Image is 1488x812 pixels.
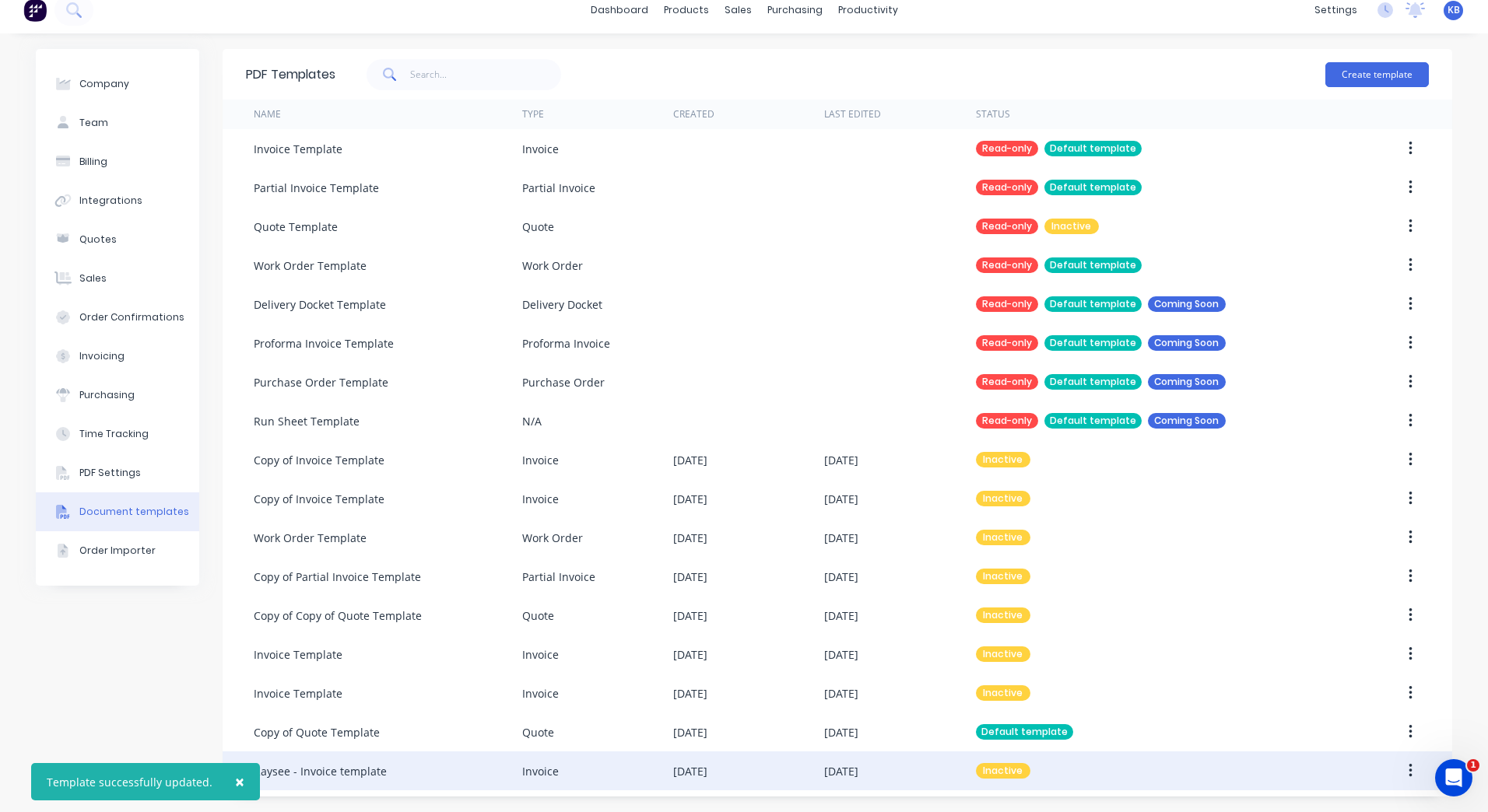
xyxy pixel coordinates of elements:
div: Delivery Docket Template [254,296,386,313]
div: Read-only [976,257,1038,273]
div: Read-only [976,180,1038,195]
div: [DATE] [824,607,858,624]
div: Invoice [522,452,559,468]
button: Quotes [36,220,199,259]
div: Default template [1044,413,1142,429]
div: [DATE] [824,724,858,740]
div: Copy of Quote Template [254,724,380,740]
div: [DATE] [673,646,707,663]
div: Default template [1044,141,1142,156]
div: Inactive [976,646,1030,662]
button: Document templates [36,492,199,531]
div: Work Order [522,530,583,546]
div: Default template [976,724,1073,740]
div: Quotes [79,233,117,247]
div: Delivery Docket [522,296,602,313]
div: Proforma Invoice Template [254,335,394,352]
div: Default template [1044,257,1142,273]
div: Billing [79,155,107,169]
button: Sales [36,259,199,298]
div: Inactive [976,685,1030,701]
div: Invoice [522,646,559,663]
div: Inactive [976,569,1030,584]
div: Quote [522,607,554,624]
div: Invoice Template [254,646,342,663]
div: Copy of Invoice Template [254,491,384,507]
div: Partial Invoice [522,569,595,585]
div: Name [254,107,281,121]
div: PDF Templates [246,65,335,84]
div: Inactive [1044,219,1099,234]
div: Copy of Invoice Template [254,452,384,468]
div: [DATE] [673,724,707,740]
div: Last Edited [824,107,881,121]
div: Coming Soon [1148,335,1226,351]
div: Invoice Template [254,685,342,702]
div: Purchase Order Template [254,374,388,390]
div: Integrations [79,194,142,208]
div: Invoice Template [254,141,342,157]
div: [DATE] [673,763,707,779]
div: Invoice [522,685,559,702]
div: Work Order Template [254,257,367,274]
div: Default template [1044,296,1142,312]
div: [DATE] [673,607,707,624]
div: Coming Soon [1148,296,1226,312]
div: Status [976,107,1010,121]
div: Created [673,107,714,121]
div: Coming Soon [1148,374,1226,390]
button: Order Importer [36,531,199,570]
span: 1 [1467,759,1479,772]
div: Invoice [522,763,559,779]
div: [DATE] [824,763,858,779]
button: Time Tracking [36,415,199,453]
div: Sales [79,271,107,285]
div: [DATE] [673,569,707,585]
div: Partial Invoice Template [254,180,379,196]
button: Create template [1325,62,1429,87]
div: Purchase Order [522,374,605,390]
div: Proforma Invoice [522,335,610,352]
div: [DATE] [824,530,858,546]
div: PDF Settings [79,466,141,480]
div: Purchasing [79,388,135,402]
div: Quote [522,724,554,740]
div: Read-only [976,296,1038,312]
div: Order Importer [79,544,156,558]
button: PDF Settings [36,453,199,492]
button: Billing [36,142,199,181]
button: Order Confirmations [36,298,199,337]
div: Inactive [976,607,1030,623]
div: Read-only [976,413,1038,429]
span: KB [1448,3,1460,17]
div: Inactive [976,491,1030,506]
div: Default template [1044,374,1142,390]
div: [DATE] [673,685,707,702]
div: Document templates [79,505,189,519]
iframe: Intercom live chat [1435,759,1472,796]
button: Integrations [36,181,199,220]
div: [DATE] [824,646,858,663]
button: Close [219,763,260,800]
div: Time Tracking [79,427,149,441]
div: [DATE] [673,530,707,546]
div: Inactive [976,452,1030,467]
div: Invoice [522,491,559,507]
div: Quote [522,219,554,235]
div: Team [79,116,108,130]
div: Read-only [976,335,1038,351]
div: Run Sheet Template [254,413,360,429]
span: × [235,771,244,793]
button: Team [36,103,199,142]
div: [DATE] [824,491,858,507]
div: [DATE] [824,569,858,585]
button: Invoicing [36,337,199,376]
button: Company [36,65,199,103]
div: Type [522,107,544,121]
div: Order Confirmations [79,310,184,324]
div: Coming Soon [1148,413,1226,429]
div: Kaysee - Invoice template [254,763,387,779]
div: [DATE] [673,491,707,507]
input: Search... [410,59,562,90]
div: Company [79,77,129,91]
